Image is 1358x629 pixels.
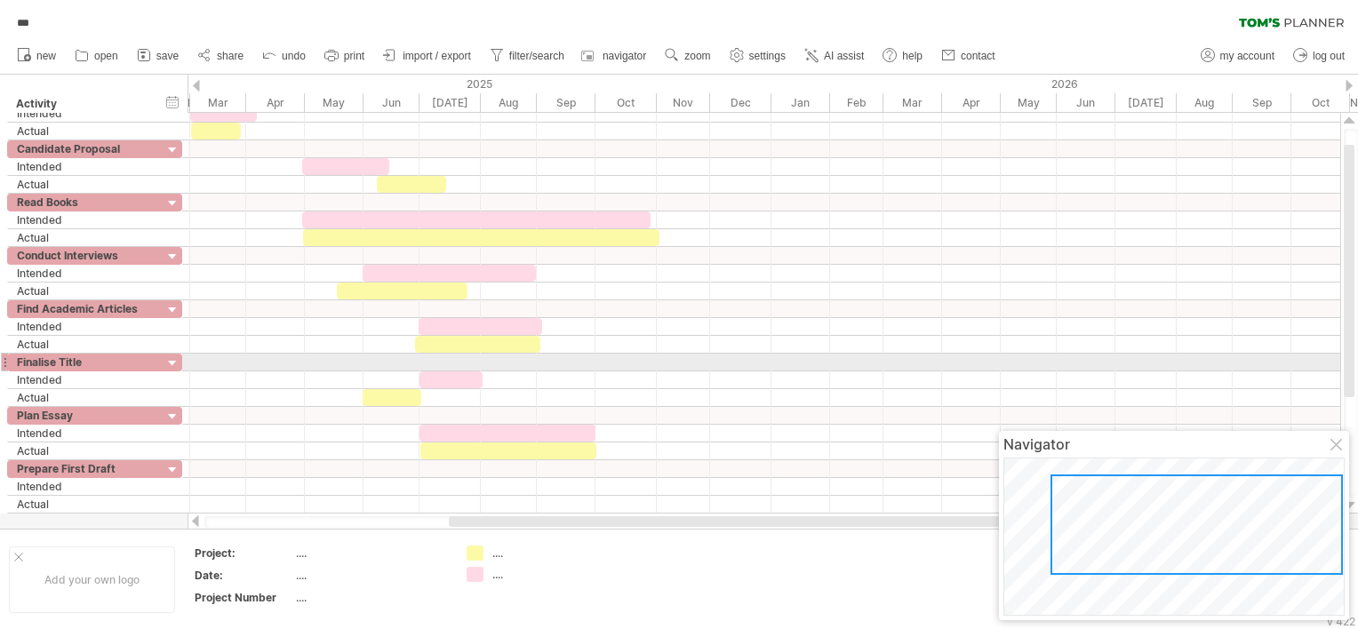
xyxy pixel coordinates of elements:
[492,567,589,582] div: ....
[17,442,154,459] div: Actual
[17,211,154,228] div: Intended
[296,590,445,605] div: ....
[379,44,476,68] a: import / export
[403,50,471,62] span: import / export
[684,50,710,62] span: zoom
[17,123,154,139] div: Actual
[76,75,771,93] div: 2025
[824,50,864,62] span: AI assist
[17,300,154,317] div: Find Academic Articles
[282,50,306,62] span: undo
[902,50,923,62] span: help
[1233,93,1291,112] div: September 2026
[217,50,244,62] span: share
[1003,435,1345,453] div: Navigator
[878,44,928,68] a: help
[246,93,305,112] div: April 2025
[17,407,154,424] div: Plan Essay
[70,44,124,68] a: open
[17,140,154,157] div: Candidate Proposal
[344,50,364,62] span: print
[193,44,249,68] a: share
[94,50,118,62] span: open
[12,44,61,68] a: new
[509,50,564,62] span: filter/search
[595,93,657,112] div: October 2025
[1291,93,1350,112] div: October 2026
[1115,93,1177,112] div: July 2026
[419,93,481,112] div: July 2025
[17,265,154,282] div: Intended
[17,105,154,122] div: Intended
[485,44,570,68] a: filter/search
[1289,44,1350,68] a: log out
[17,478,154,495] div: Intended
[942,93,1001,112] div: April 2026
[195,545,292,561] div: Project:
[537,93,595,112] div: September 2025
[17,496,154,513] div: Actual
[883,93,942,112] div: March 2026
[17,425,154,442] div: Intended
[17,354,154,370] div: Finalise Title
[305,93,363,112] div: May 2025
[1327,615,1355,628] div: v 422
[1313,50,1345,62] span: log out
[363,93,419,112] div: June 2025
[17,229,154,246] div: Actual
[17,283,154,299] div: Actual
[132,44,184,68] a: save
[749,50,786,62] span: settings
[17,158,154,175] div: Intended
[771,93,830,112] div: January 2026
[17,176,154,193] div: Actual
[17,247,154,264] div: Conduct Interviews
[16,95,153,113] div: Activity
[17,371,154,388] div: Intended
[190,93,246,112] div: March 2025
[296,545,445,561] div: ....
[725,44,791,68] a: settings
[258,44,311,68] a: undo
[1196,44,1280,68] a: my account
[36,50,56,62] span: new
[195,568,292,583] div: Date:
[492,545,589,561] div: ....
[320,44,370,68] a: print
[17,318,154,335] div: Intended
[1001,93,1057,112] div: May 2026
[603,50,646,62] span: navigator
[937,44,1001,68] a: contact
[296,568,445,583] div: ....
[1057,93,1115,112] div: June 2026
[17,389,154,406] div: Actual
[156,50,179,62] span: save
[660,44,715,68] a: zoom
[579,44,651,68] a: navigator
[830,93,883,112] div: February 2026
[195,590,292,605] div: Project Number
[961,50,995,62] span: contact
[17,460,154,477] div: Prepare First Draft
[9,546,175,613] div: Add your own logo
[17,194,154,211] div: Read Books
[657,93,710,112] div: November 2025
[17,336,154,353] div: Actual
[1220,50,1274,62] span: my account
[800,44,869,68] a: AI assist
[710,93,771,112] div: December 2025
[1177,93,1233,112] div: August 2026
[481,93,537,112] div: August 2025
